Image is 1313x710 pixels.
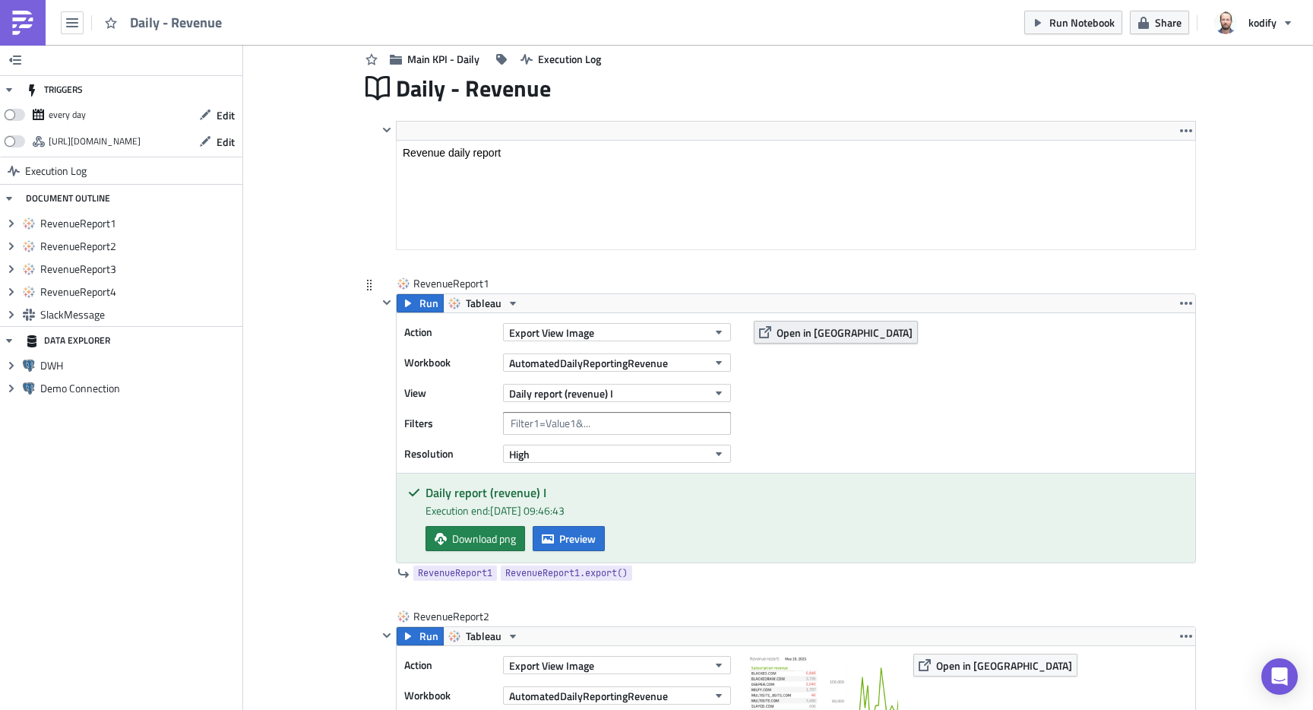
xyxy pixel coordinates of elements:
button: kodify [1205,6,1302,40]
span: Share [1155,14,1182,30]
span: DWH [40,359,239,372]
span: Edit [217,107,235,123]
button: Main KPI - Daily [382,47,487,71]
a: RevenueReport1 [413,566,497,581]
button: AutomatedDailyReportingRevenue [503,686,731,705]
span: RevenueReport1 [40,217,239,230]
button: Share [1130,11,1189,34]
label: Workbook [404,684,495,707]
button: Open in [GEOGRAPHIC_DATA] [754,321,918,344]
div: every day [49,103,86,126]
label: Resolution [404,442,495,465]
button: Tableau [443,294,524,312]
a: Download png [426,526,525,551]
span: kodify [1248,14,1277,30]
span: Demo Connection [40,382,239,395]
span: Daily - Revenue [130,14,223,31]
span: Tableau [466,294,501,312]
span: Export View Image [509,325,594,341]
span: Export View Image [509,658,594,674]
button: Hide content [378,121,396,139]
label: Action [404,321,495,344]
span: RevenueReport2 [40,239,239,253]
button: Export View Image [503,323,731,341]
button: Hide content [378,626,396,645]
label: View [404,382,495,404]
span: Daily report (revenue) I [509,385,613,401]
span: RevenueReport3 [40,262,239,276]
button: AutomatedDailyReportingRevenue [503,353,731,372]
span: Run [419,627,438,645]
button: Edit [191,103,242,127]
div: DATA EXPLORER [26,327,110,354]
span: Tableau [466,627,501,645]
span: AutomatedDailyReportingRevenue [509,688,668,704]
button: Execution Log [513,47,609,71]
button: Export View Image [503,656,731,674]
span: RevenueReport2 [413,609,491,624]
div: TRIGGERS [26,76,83,103]
span: RevenueReport1 [418,566,492,581]
p: Daily Revenue Report. [6,6,761,18]
button: Edit [191,130,242,154]
span: RevenueReport1 [413,276,491,291]
button: Open in [GEOGRAPHIC_DATA] [913,654,1077,677]
button: Run [397,294,444,312]
h5: Daily report (revenue) I [426,487,1184,499]
span: High [509,446,530,462]
div: https://pushmetrics.io/api/v1/report/akLK7VOL8B/webhook?token=2c89cd8b996f41dd9e3ed865bf74c885 [49,130,141,153]
img: PushMetrics [11,11,35,35]
label: Action [404,654,495,677]
span: Open in [GEOGRAPHIC_DATA] [777,325,913,341]
button: Daily report (revenue) I [503,384,731,402]
div: Execution end: [DATE] 09:46:43 [426,502,1184,518]
img: Avatar [1213,10,1239,36]
button: Tableau [443,627,524,645]
div: Open Intercom Messenger [1261,658,1298,695]
div: DOCUMENT OUTLINE [26,185,110,212]
span: SlackMessage [40,308,239,322]
span: Edit [217,134,235,150]
button: Run Notebook [1024,11,1122,34]
body: Rich Text Area. Press ALT-0 for help. [6,6,761,18]
span: Run Notebook [1049,14,1115,30]
button: Preview [533,526,605,551]
span: Run [419,294,438,312]
span: Preview [559,531,596,547]
label: Workbook [404,351,495,374]
span: RevenueReport4 [40,285,239,299]
iframe: Rich Text Area [397,141,1195,249]
span: Open in [GEOGRAPHIC_DATA] [936,658,1072,674]
span: AutomatedDailyReportingRevenue [509,355,668,371]
button: Hide content [378,293,396,312]
input: Filter1=Value1&... [503,412,731,435]
label: Filters [404,412,495,435]
button: High [503,445,731,463]
span: Daily - Revenue [396,74,552,103]
span: Main KPI - Daily [407,51,479,67]
span: RevenueReport1.export() [505,566,628,581]
span: Download png [452,531,516,547]
span: Execution Log [538,51,601,67]
span: Execution Log [25,157,87,185]
a: RevenueReport1.export() [501,566,632,581]
button: Run [397,627,444,645]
